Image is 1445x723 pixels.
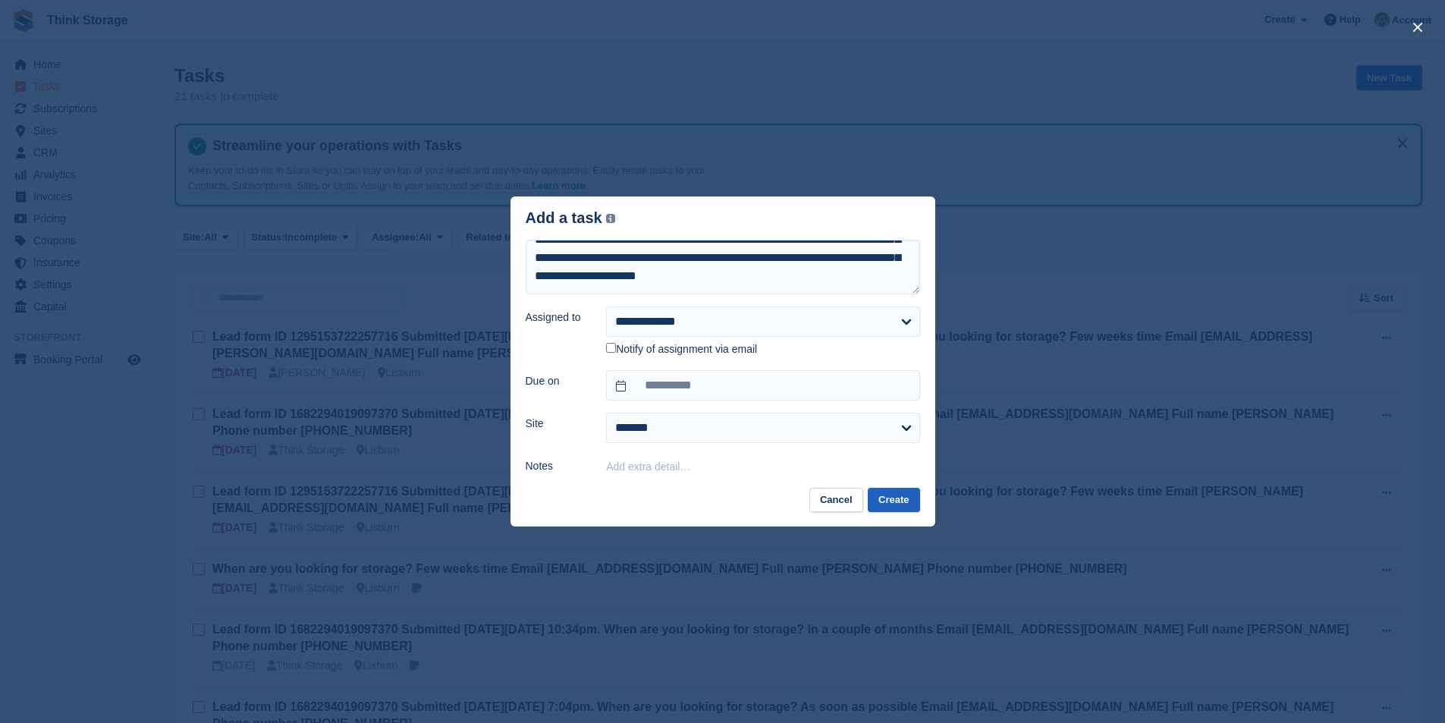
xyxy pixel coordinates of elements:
img: icon-info-grey-7440780725fd019a000dd9b08b2336e03edf1995a4989e88bcd33f0948082b44.svg [606,214,615,223]
button: Cancel [809,488,863,513]
label: Due on [526,373,589,389]
input: Notify of assignment via email [606,343,616,353]
label: Site [526,416,589,432]
label: Assigned to [526,310,589,325]
button: Create [868,488,919,513]
button: Add extra detail… [606,461,690,473]
label: Notes [526,458,589,474]
button: close [1406,15,1430,39]
div: Add a task [526,209,616,227]
label: Notify of assignment via email [606,343,757,357]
